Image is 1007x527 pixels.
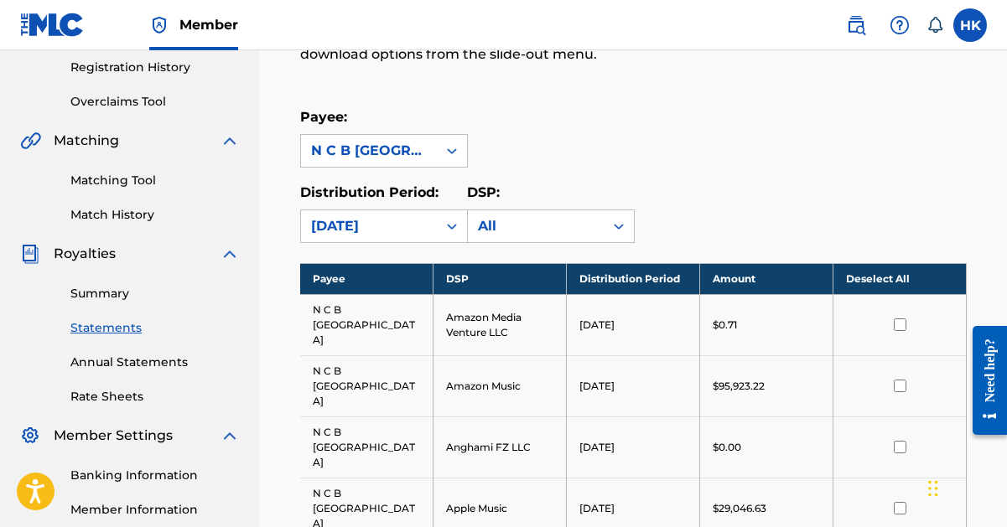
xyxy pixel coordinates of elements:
[70,501,240,519] a: Member Information
[713,501,766,516] p: $29,046.63
[70,467,240,484] a: Banking Information
[70,354,240,371] a: Annual Statements
[149,15,169,35] img: Top Rightsholder
[70,285,240,302] a: Summary
[433,355,567,416] td: Amazon Music
[839,8,873,42] a: Public Search
[890,15,910,35] img: help
[300,263,433,294] th: Payee
[70,206,240,224] a: Match History
[833,263,967,294] th: Deselect All
[700,263,833,294] th: Amount
[220,131,240,151] img: expand
[70,388,240,406] a: Rate Sheets
[220,426,240,446] img: expand
[220,244,240,264] img: expand
[953,8,987,42] div: User Menu
[923,447,1007,527] iframe: Chat Widget
[927,17,943,34] div: Notifications
[467,184,500,200] label: DSP:
[713,318,737,333] p: $0.71
[20,244,40,264] img: Royalties
[567,263,700,294] th: Distribution Period
[70,59,240,76] a: Registration History
[20,426,40,446] img: Member Settings
[70,172,240,189] a: Matching Tool
[300,416,433,478] td: N C B [GEOGRAPHIC_DATA]
[70,319,240,337] a: Statements
[567,416,700,478] td: [DATE]
[567,355,700,416] td: [DATE]
[846,15,866,35] img: search
[923,447,1007,527] div: Chat-widget
[300,355,433,416] td: N C B [GEOGRAPHIC_DATA]
[311,216,427,236] div: [DATE]
[300,184,439,200] label: Distribution Period:
[960,313,1007,448] iframe: Resource Center
[433,263,567,294] th: DSP
[179,15,238,34] span: Member
[54,244,116,264] span: Royalties
[567,294,700,355] td: [DATE]
[300,109,347,125] label: Payee:
[713,440,741,455] p: $0.00
[928,463,938,514] div: Træk
[433,294,567,355] td: Amazon Media Venture LLC
[54,131,119,151] span: Matching
[20,13,85,37] img: MLC Logo
[300,294,433,355] td: N C B [GEOGRAPHIC_DATA]
[883,8,916,42] div: Help
[433,416,567,478] td: Anghami FZ LLC
[20,131,41,151] img: Matching
[478,216,594,236] div: All
[713,379,765,394] p: $95,923.22
[311,141,427,161] div: N C B [GEOGRAPHIC_DATA]
[54,426,173,446] span: Member Settings
[70,93,240,111] a: Overclaims Tool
